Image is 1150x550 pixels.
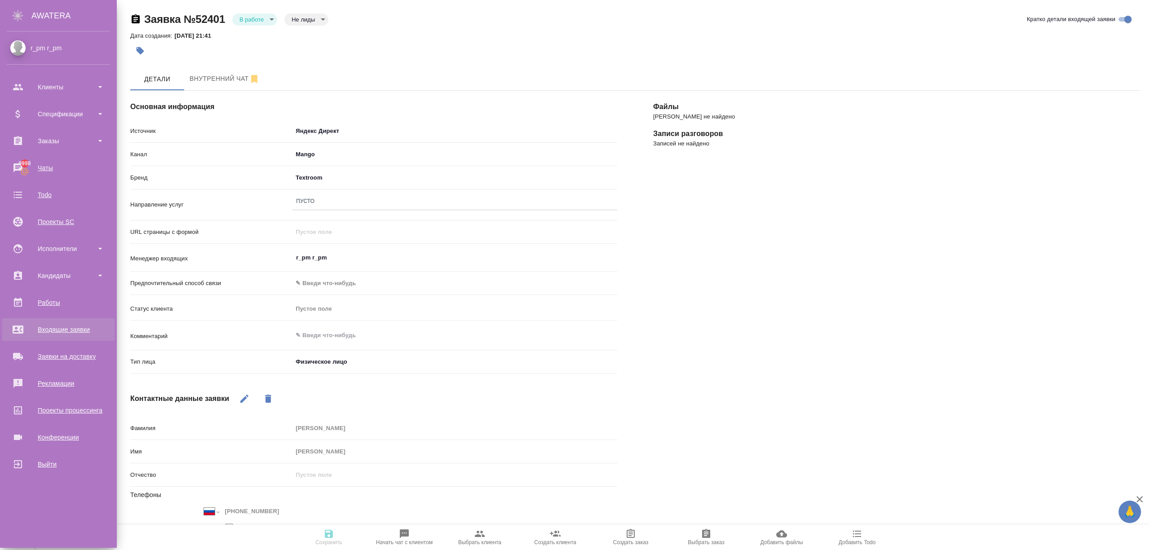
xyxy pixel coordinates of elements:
a: Проекты SC [2,211,115,233]
div: Спецификации [7,107,110,121]
div: Textroom [292,170,617,185]
div: Проекты процессинга [7,404,110,417]
button: Создать заказ [593,525,668,550]
span: Добавить файлы [760,539,803,546]
input: Пустое поле [221,505,300,518]
div: r_pm r_pm [7,43,110,53]
button: Создать клиента [517,525,593,550]
div: AWATERA [31,7,117,25]
p: Источник [130,127,292,136]
p: Фамилия [130,424,292,433]
button: Сохранить [291,525,367,550]
div: Исполнители [7,242,110,255]
div: Работы [7,296,110,309]
h6: Телефоны [130,490,617,500]
p: Тип лица [130,357,292,366]
span: Создать заказ [613,539,649,546]
a: Заявка №52401 [144,13,225,25]
input: Пустое поле [292,468,617,481]
span: Начать чат с клиентом [376,539,433,546]
div: Чаты [7,161,110,175]
p: [DATE] 21:41 [174,32,218,39]
a: Выйти [2,453,115,475]
p: Отчество [130,471,292,480]
p: Предпочтительный способ связи [130,279,292,288]
button: 🙏 [1119,501,1141,523]
div: Заявки на доставку [7,350,110,363]
p: [PERSON_NAME] не найдено [653,112,1140,121]
span: 9998 [13,159,36,168]
span: Добавить Todo [839,539,876,546]
input: Пустое поле [292,225,617,238]
div: Яндекс Директ [292,123,617,139]
div: Выйти [7,458,110,471]
p: Направление услуг [130,200,292,209]
span: Создать клиента [534,539,576,546]
p: URL страницы с формой [130,228,292,237]
h4: Файлы [653,101,1140,112]
a: Заявки на доставку [2,345,115,368]
div: Физическое лицо [292,354,509,370]
div: В работе [284,13,328,26]
p: Бренд [130,173,292,182]
input: Пустое поле [292,422,617,435]
div: В работе [232,13,277,26]
a: Todo [2,184,115,206]
div: Клиенты [7,80,110,94]
div: Mango [292,147,617,162]
h4: Контактные данные заявки [130,393,229,404]
a: Конференции [2,426,115,449]
span: 🙏 [1122,502,1137,521]
button: Удалить [257,388,279,409]
a: Работы [2,291,115,314]
button: Выбрать клиента [442,525,517,550]
div: Todo [7,188,110,202]
a: Входящие заявки [2,318,115,341]
button: Добавить тэг [130,41,150,61]
span: Выбрать клиента [458,539,501,546]
button: Выбрать заказ [668,525,744,550]
div: Проекты SC [7,215,110,229]
p: Дата создания: [130,32,174,39]
a: Проекты процессинга [2,399,115,422]
p: Записей не найдено [653,139,1140,148]
a: Рекламации [2,372,115,395]
a: 9998Чаты [2,157,115,179]
button: Добавить файлы [744,525,819,550]
div: Заказы [7,134,110,148]
span: Кратко детали входящей заявки [1027,15,1115,24]
div: Пусто [296,198,314,205]
div: Рекламации [7,377,110,390]
p: Канал [130,150,292,159]
button: Редактировать [234,388,255,409]
p: Статус клиента [130,304,292,313]
div: ✎ Введи что-нибудь [292,276,617,291]
button: Скопировать ссылку [130,14,141,25]
div: Пустое поле [292,301,617,317]
h4: Записи разговоров [653,128,1140,139]
span: Добавочный [239,523,273,532]
div: Входящие заявки [7,323,110,336]
button: В работе [237,16,266,23]
span: Детали [136,74,179,85]
button: Начать чат с клиентом [367,525,442,550]
div: Кандидаты [7,269,110,282]
input: Пустое поле [292,445,617,458]
h4: Основная информация [130,101,617,112]
p: Менеджер входящих [130,254,292,263]
span: Сохранить [315,539,342,546]
p: Имя [130,447,292,456]
div: Пустое поле [296,304,606,313]
p: Комментарий [130,332,292,341]
span: Выбрать заказ [688,539,724,546]
div: ✎ Введи что-нибудь [296,279,606,288]
button: Не лиды [289,16,318,23]
svg: Отписаться [249,74,260,84]
span: Внутренний чат [190,73,260,84]
button: Open [612,257,614,259]
button: Добавить Todo [819,525,895,550]
div: Конференции [7,431,110,444]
